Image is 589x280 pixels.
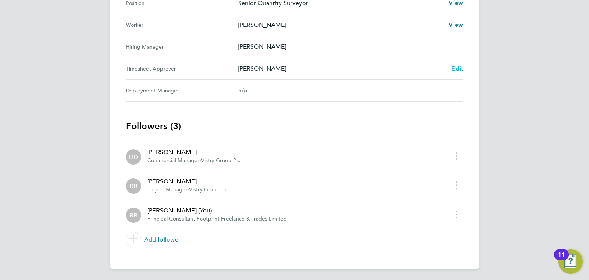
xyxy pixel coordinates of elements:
span: DD [129,153,138,161]
div: n/a [238,86,451,95]
div: Ryan Barnett (You) [126,208,141,223]
button: timesheet menu [449,179,463,191]
a: Edit [451,64,463,73]
div: [PERSON_NAME] [147,177,228,186]
div: Rob Bennett [126,178,141,194]
div: 11 [558,255,565,265]
span: View [449,21,463,28]
div: Deployment Manager [126,86,238,95]
span: RB [130,211,137,219]
span: RB [130,182,137,190]
button: timesheet menu [449,208,463,220]
span: · [188,186,189,193]
p: [PERSON_NAME] [238,64,445,73]
span: Principal Consultant [147,216,195,222]
div: Worker [126,20,238,30]
span: Footprint Freelance & Trades Limited [197,216,287,222]
span: Project Manager [147,186,188,193]
button: Open Resource Center, 11 new notifications [558,249,583,274]
span: Vistry Group Plc [201,157,240,164]
span: Commercial Manager [147,157,199,164]
div: Hiring Manager [126,42,238,51]
span: · [199,157,201,164]
p: [PERSON_NAME] [238,20,443,30]
div: [PERSON_NAME] (You) [147,206,287,215]
h3: Followers (3) [126,120,463,132]
span: · [195,216,197,222]
div: David Dobson [126,149,141,165]
button: timesheet menu [449,150,463,162]
div: [PERSON_NAME] [147,148,240,157]
p: [PERSON_NAME] [238,42,457,51]
div: Timesheet Approver [126,64,238,73]
a: View [449,20,463,30]
a: Add follower [126,229,463,250]
span: Edit [451,65,463,72]
span: Vistry Group Plc [189,186,228,193]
